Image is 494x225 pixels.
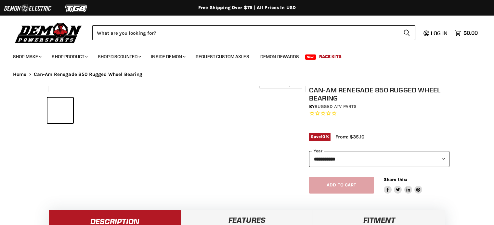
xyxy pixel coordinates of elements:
[93,50,145,63] a: Shop Discounted
[47,98,73,123] button: IMAGE thumbnail
[315,104,357,109] a: Rugged ATV Parts
[263,82,299,87] span: Click to expand
[431,30,448,36] span: Log in
[309,86,449,102] h1: Can-Am Renegade 850 Rugged Wheel Bearing
[309,151,449,167] select: year
[34,72,143,77] span: Can-Am Renegade 850 Rugged Wheel Bearing
[309,103,449,110] div: by
[92,25,415,40] form: Product
[146,50,189,63] a: Inside Demon
[428,30,451,36] a: Log in
[13,21,84,44] img: Demon Powersports
[13,72,27,77] a: Home
[384,177,422,194] aside: Share this:
[255,50,304,63] a: Demon Rewards
[8,50,45,63] a: Shop Make
[314,50,346,63] a: Race Kits
[305,54,316,60] span: New!
[52,2,101,15] img: TGB Logo 2
[309,110,449,117] span: Rated 0.0 out of 5 stars 0 reviews
[8,47,476,63] ul: Main menu
[92,25,398,40] input: Search
[398,25,415,40] button: Search
[384,177,407,182] span: Share this:
[463,30,478,36] span: $0.00
[3,2,52,15] img: Demon Electric Logo 2
[191,50,254,63] a: Request Custom Axles
[47,50,92,63] a: Shop Product
[335,134,364,140] span: From: $35.10
[321,134,325,139] span: 10
[309,133,331,140] span: Save %
[451,28,481,38] a: $0.00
